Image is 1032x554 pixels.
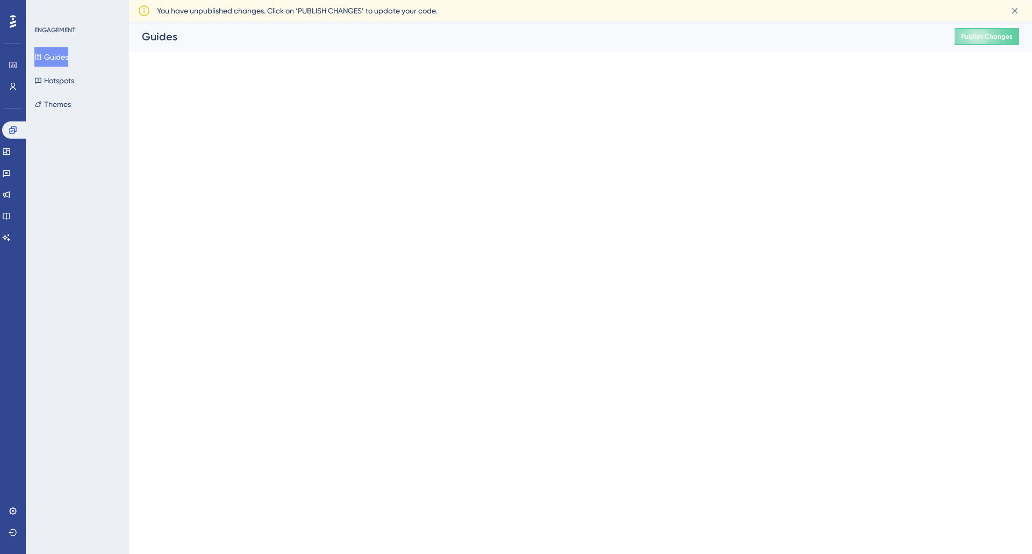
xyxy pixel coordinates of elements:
div: ENGAGEMENT [34,26,75,34]
button: Themes [34,95,71,114]
button: Hotspots [34,71,74,90]
span: Publish Changes [961,32,1013,41]
span: You have unpublished changes. Click on ‘PUBLISH CHANGES’ to update your code. [157,4,437,17]
button: Publish Changes [955,28,1019,45]
button: Guides [34,47,68,67]
div: Guides [142,29,928,44]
